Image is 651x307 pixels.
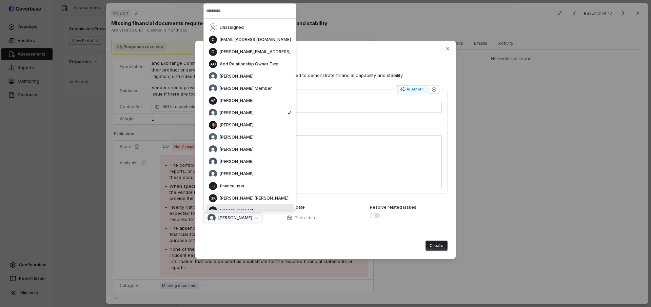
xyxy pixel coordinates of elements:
span: d [209,48,217,56]
span: Pick a date [295,215,317,221]
span: [PERSON_NAME] [220,98,254,103]
button: AI Autofill [397,85,427,93]
span: [PERSON_NAME] [PERSON_NAME] [220,196,289,201]
span: Unassigned [220,25,244,30]
img: Clarence Chio avatar [209,121,217,129]
span: AP [209,97,217,105]
label: Related Issue [203,64,448,69]
div: AI Autofill [400,86,425,92]
img: Brian Ball avatar [208,214,216,222]
img: Brian Ball avatar [209,109,217,117]
img: Darwin Alvarez avatar [209,145,217,153]
span: #C.2.C.1 Missing financial documents required to demonstrate financial capability and stability [203,72,403,79]
span: AO [209,60,217,68]
span: fu [209,182,217,190]
img: David Gold avatar [209,158,217,166]
img: Danny Higdon avatar [209,133,217,141]
span: [PERSON_NAME] [220,147,254,152]
span: [PERSON_NAME] [220,110,254,116]
span: [PERSON_NAME] Member [220,86,272,91]
span: [PERSON_NAME] [220,122,254,128]
button: Create [426,241,448,251]
span: Resolve related issues [370,205,416,210]
span: [PERSON_NAME] [218,215,252,221]
button: Pick a date [284,211,319,225]
img: Drew Hoover avatar [209,170,217,178]
span: [PERSON_NAME] [220,171,254,177]
span: [PERSON_NAME][EMAIL_ADDRESS] [220,49,291,55]
span: c [209,36,217,44]
span: Create task [203,49,448,56]
span: GK [209,194,217,202]
span: Add Relationship Owner Test [220,61,279,67]
span: [PERSON_NAME] [220,74,254,79]
span: [PERSON_NAME] [220,159,254,164]
span: GS [209,206,217,214]
span: [PERSON_NAME] [220,135,254,140]
img: Amanda Member avatar [209,84,217,93]
img: Akhil Vaid avatar [209,72,217,80]
span: [EMAIL_ADDRESS][DOMAIN_NAME] [220,37,291,42]
span: General SvcAcct [220,208,253,213]
span: finance user [220,183,245,189]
